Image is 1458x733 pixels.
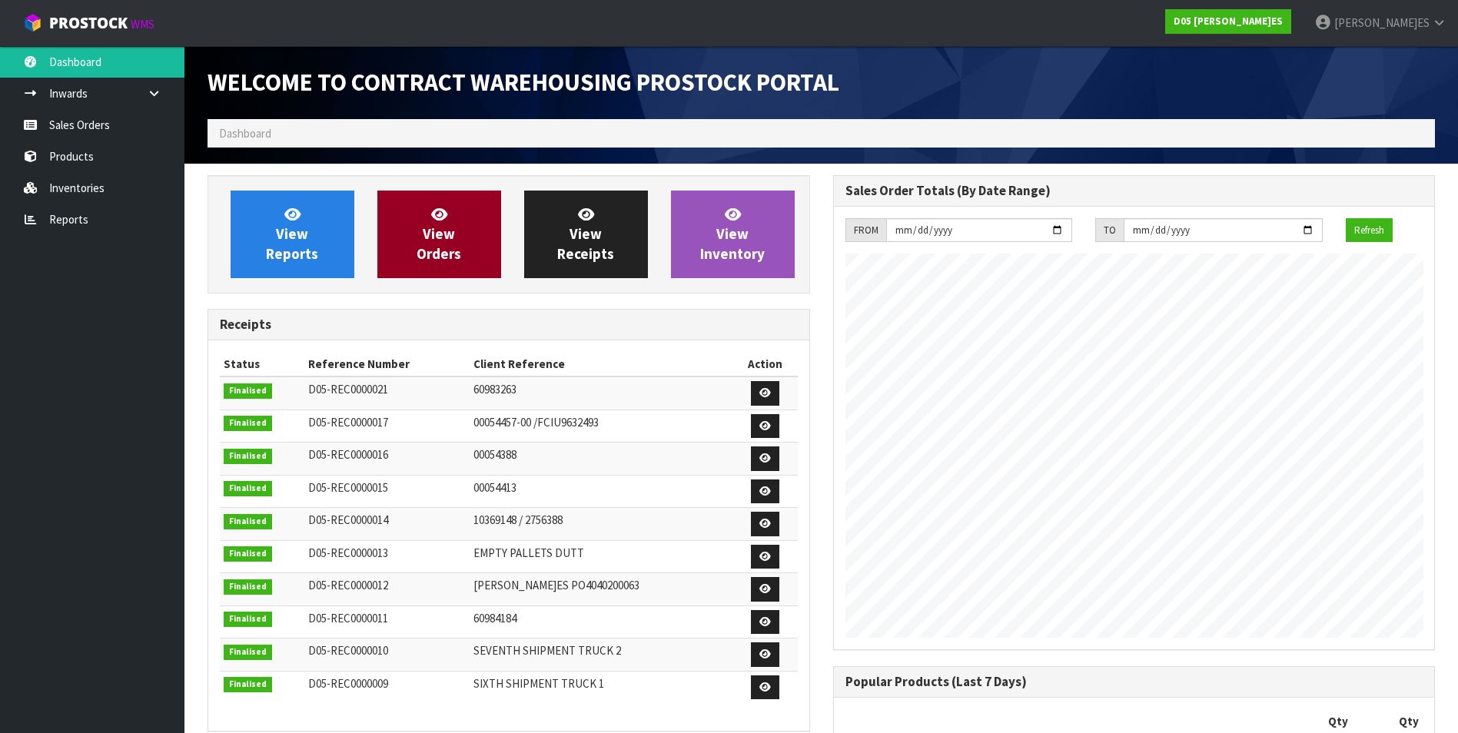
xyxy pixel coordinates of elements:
span: View Reports [266,205,318,263]
a: ViewReceipts [524,191,648,278]
h3: Receipts [220,317,798,332]
span: D05-REC0000010 [308,643,388,658]
th: Reference Number [304,352,470,376]
span: 00054413 [473,480,516,495]
button: Refresh [1346,218,1393,243]
span: D05-REC0000013 [308,546,388,560]
span: Welcome to Contract Warehousing ProStock Portal [208,67,839,98]
span: ProStock [49,13,128,33]
span: Finalised [224,416,272,431]
a: ViewReports [231,191,354,278]
span: View Orders [417,205,461,263]
span: Dashboard [219,126,271,141]
a: ViewInventory [671,191,795,278]
span: 60983263 [473,382,516,396]
span: 10369148 / 2756388 [473,512,563,527]
span: D05-REC0000014 [308,512,388,527]
span: EMPTY PALLETS DUTT [473,546,584,560]
span: Finalised [224,481,272,496]
strong: D05 [PERSON_NAME]ES [1174,15,1283,28]
span: Finalised [224,449,272,464]
img: cube-alt.png [23,13,42,32]
small: WMS [131,17,154,32]
h3: Sales Order Totals (By Date Range) [845,184,1423,198]
span: [PERSON_NAME]ES PO4040200063 [473,578,639,592]
span: D05-REC0000017 [308,415,388,430]
span: D05-REC0000012 [308,578,388,592]
span: Finalised [224,677,272,692]
span: 00054457-00 /FCIU9632493 [473,415,599,430]
span: D05-REC0000011 [308,611,388,625]
span: D05-REC0000015 [308,480,388,495]
span: SIXTH SHIPMENT TRUCK 1 [473,676,604,691]
span: Finalised [224,612,272,627]
span: 60984184 [473,611,516,625]
th: Action [733,352,797,376]
span: Finalised [224,546,272,562]
h3: Popular Products (Last 7 Days) [845,675,1423,689]
span: View Inventory [700,205,765,263]
span: SEVENTH SHIPMENT TRUCK 2 [473,643,621,658]
span: D05-REC0000016 [308,447,388,462]
span: Finalised [224,383,272,399]
span: Finalised [224,514,272,529]
div: FROM [845,218,886,243]
span: Finalised [224,579,272,595]
span: D05-REC0000009 [308,676,388,691]
span: [PERSON_NAME]ES [1334,15,1430,30]
span: 00054388 [473,447,516,462]
span: Finalised [224,645,272,660]
div: TO [1095,218,1124,243]
span: View Receipts [557,205,614,263]
th: Client Reference [470,352,733,376]
a: ViewOrders [377,191,501,278]
th: Status [220,352,304,376]
span: D05-REC0000021 [308,382,388,396]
